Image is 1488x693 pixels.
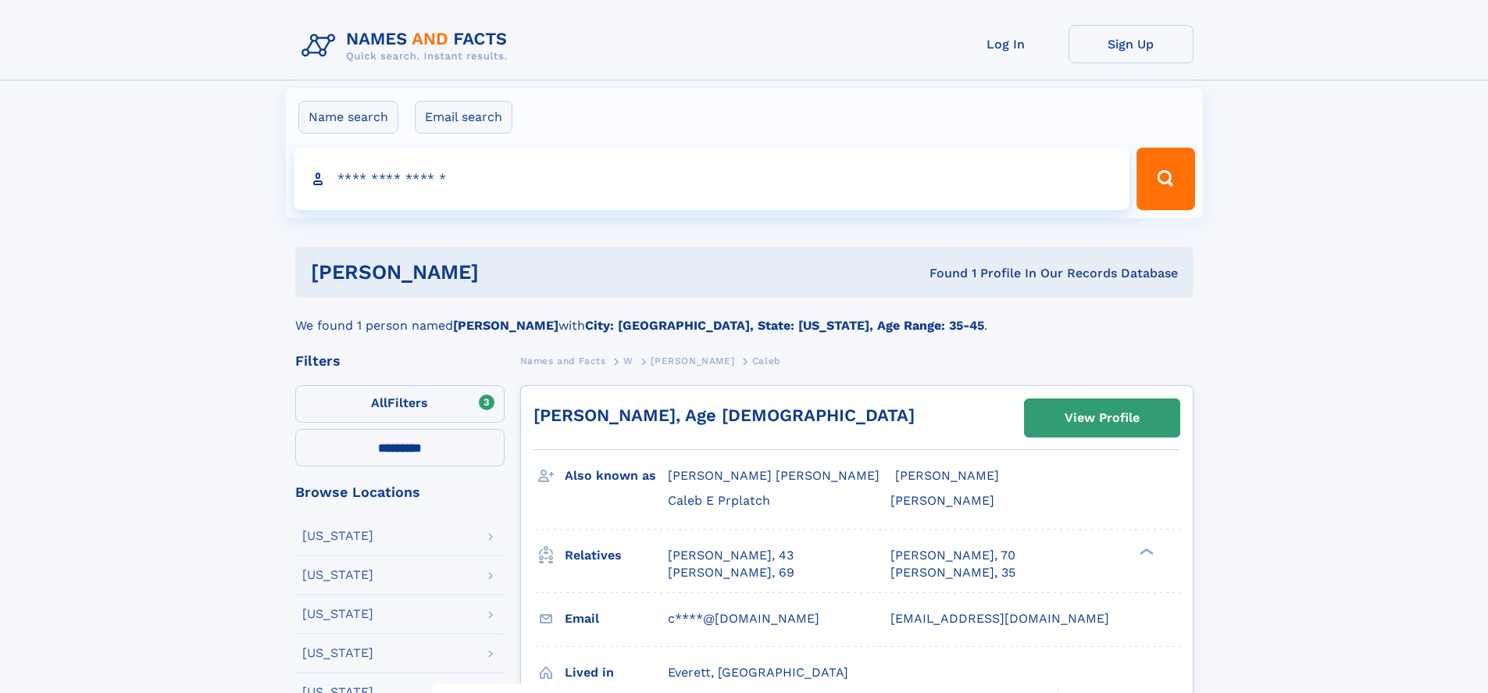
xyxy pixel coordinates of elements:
[311,263,705,282] h1: [PERSON_NAME]
[302,608,373,620] div: [US_STATE]
[1136,546,1154,556] div: ❯
[298,101,398,134] label: Name search
[623,351,633,370] a: W
[565,463,668,489] h3: Also known as
[565,605,668,632] h3: Email
[295,385,505,423] label: Filters
[651,355,734,366] span: [PERSON_NAME]
[295,485,505,499] div: Browse Locations
[890,493,994,508] span: [PERSON_NAME]
[704,265,1178,282] div: Found 1 Profile In Our Records Database
[295,25,520,67] img: Logo Names and Facts
[668,547,794,564] a: [PERSON_NAME], 43
[668,468,880,483] span: [PERSON_NAME] [PERSON_NAME]
[1137,148,1194,210] button: Search Button
[295,298,1194,335] div: We found 1 person named with .
[453,318,558,333] b: [PERSON_NAME]
[302,530,373,542] div: [US_STATE]
[302,569,373,581] div: [US_STATE]
[1025,399,1179,437] a: View Profile
[585,318,984,333] b: City: [GEOGRAPHIC_DATA], State: [US_STATE], Age Range: 35-45
[651,351,734,370] a: [PERSON_NAME]
[415,101,512,134] label: Email search
[1065,400,1140,436] div: View Profile
[565,542,668,569] h3: Relatives
[302,647,373,659] div: [US_STATE]
[752,355,781,366] span: Caleb
[668,493,770,508] span: Caleb E Prplatch
[668,564,794,581] a: [PERSON_NAME], 69
[1069,25,1194,63] a: Sign Up
[565,659,668,686] h3: Lived in
[890,564,1015,581] a: [PERSON_NAME], 35
[890,547,1015,564] a: [PERSON_NAME], 70
[895,468,999,483] span: [PERSON_NAME]
[533,405,915,425] a: [PERSON_NAME], Age [DEMOGRAPHIC_DATA]
[623,355,633,366] span: W
[890,611,1109,626] span: [EMAIL_ADDRESS][DOMAIN_NAME]
[944,25,1069,63] a: Log In
[520,351,606,370] a: Names and Facts
[294,148,1130,210] input: search input
[371,395,387,410] span: All
[295,354,505,368] div: Filters
[668,665,848,680] span: Everett, [GEOGRAPHIC_DATA]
